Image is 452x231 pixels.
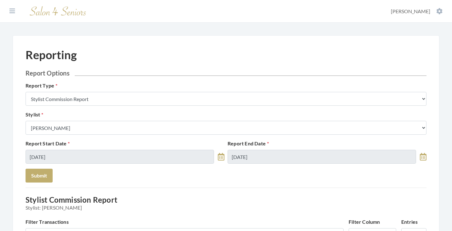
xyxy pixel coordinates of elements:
label: Entries [401,218,418,226]
img: Salon 4 Seniors [26,4,90,19]
label: Report Type [26,82,57,89]
a: toggle [420,150,426,164]
input: Select Date [26,150,214,164]
label: Stylist [26,111,43,118]
a: toggle [218,150,224,164]
span: Stylist: [PERSON_NAME] [26,205,426,211]
span: [PERSON_NAME] [391,8,430,14]
button: Submit [26,169,53,183]
h3: Stylist Commission Report [26,195,426,211]
input: Select Date [228,150,416,164]
button: [PERSON_NAME] [389,8,444,15]
h2: Report Options [26,69,426,77]
label: Report Start Date [26,140,70,147]
label: Filter Column [349,218,380,226]
label: Filter Transactions [26,218,69,226]
label: Report End Date [228,140,269,147]
h1: Reporting [26,48,77,62]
